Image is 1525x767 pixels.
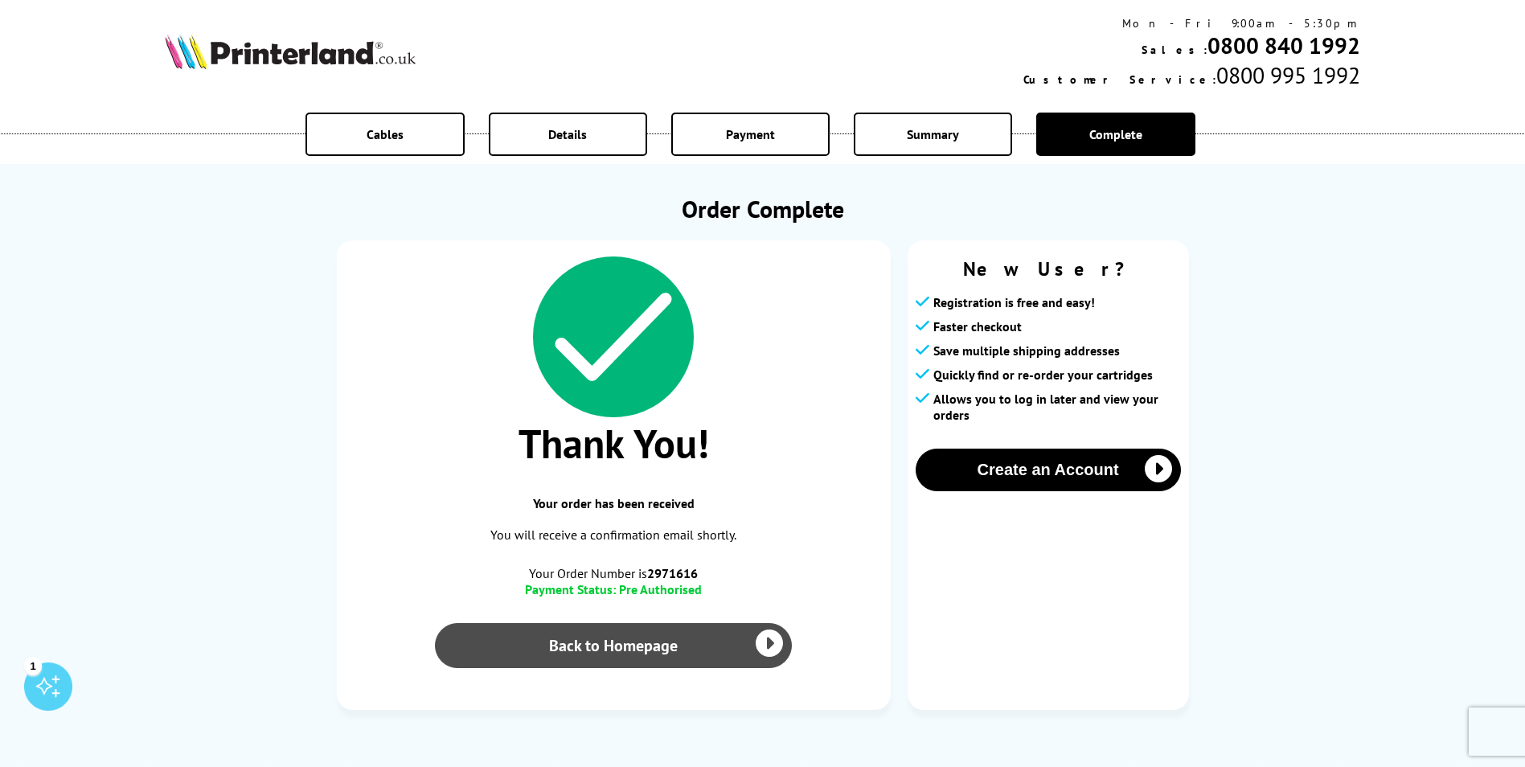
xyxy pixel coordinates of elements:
span: Registration is free and easy! [933,294,1095,310]
span: Allows you to log in later and view your orders [933,391,1181,423]
span: Details [548,126,587,142]
a: 0800 840 1992 [1207,31,1360,60]
img: Printerland Logo [165,34,416,69]
a: Back to Homepage [435,623,793,668]
span: Payment [726,126,775,142]
span: Customer Service: [1023,72,1216,87]
span: Your order has been received [353,495,875,511]
button: Create an Account [916,449,1181,491]
span: Thank You! [353,417,875,470]
div: Mon - Fri 9:00am - 5:30pm [1023,16,1360,31]
span: Quickly find or re-order your cartridges [933,367,1153,383]
span: Summary [907,126,959,142]
span: Save multiple shipping addresses [933,342,1120,359]
b: 2971616 [647,565,698,581]
div: 1 [24,657,42,675]
p: You will receive a confirmation email shortly. [353,524,875,546]
span: New User? [916,256,1181,281]
span: Complete [1089,126,1142,142]
span: Payment Status: [525,581,616,597]
span: Cables [367,126,404,142]
span: Sales: [1142,43,1207,57]
span: Your Order Number is [353,565,875,581]
span: Pre Authorised [619,581,702,597]
span: 0800 995 1992 [1216,60,1360,90]
h1: Order Complete [337,193,1189,224]
span: Faster checkout [933,318,1022,334]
